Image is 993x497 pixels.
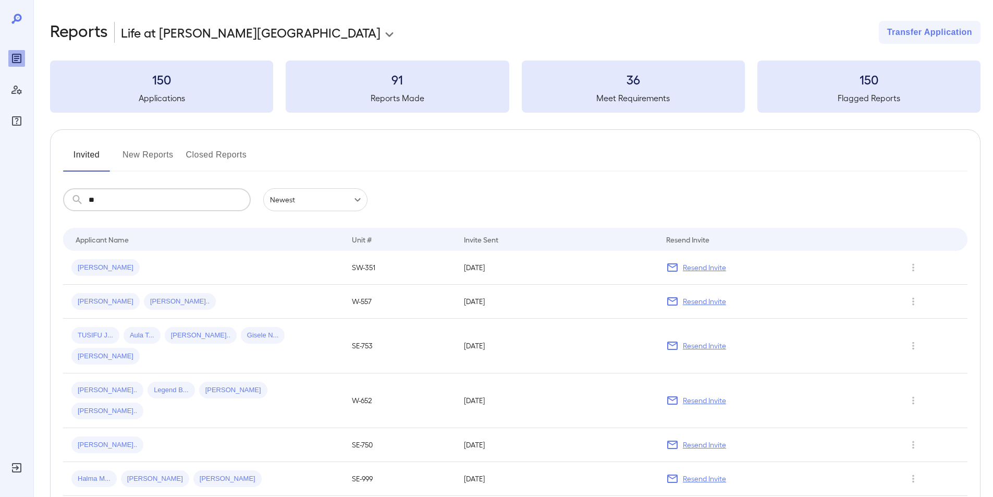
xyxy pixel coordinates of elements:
[165,331,237,341] span: [PERSON_NAME]..
[683,296,726,307] p: Resend Invite
[286,92,509,104] h5: Reports Made
[71,331,119,341] span: TUSIFU J...
[193,474,262,484] span: [PERSON_NAME]
[148,385,195,395] span: Legend B...
[683,395,726,406] p: Resend Invite
[71,263,140,273] span: [PERSON_NAME]
[71,351,140,361] span: [PERSON_NAME]
[666,233,709,246] div: Resend Invite
[263,188,367,211] div: Newest
[757,92,980,104] h5: Flagged Reports
[456,373,657,428] td: [DATE]
[456,319,657,373] td: [DATE]
[683,341,726,351] p: Resend Invite
[8,459,25,476] div: Log Out
[344,428,456,462] td: SE-750
[121,474,189,484] span: [PERSON_NAME]
[352,233,372,246] div: Unit #
[186,147,247,172] button: Closed Reports
[344,319,456,373] td: SE-753
[199,385,267,395] span: [PERSON_NAME]
[879,21,980,44] button: Transfer Application
[8,50,25,67] div: Reports
[905,392,922,409] button: Row Actions
[905,337,922,354] button: Row Actions
[683,440,726,450] p: Resend Invite
[456,251,657,285] td: [DATE]
[456,462,657,496] td: [DATE]
[63,147,110,172] button: Invited
[757,71,980,88] h3: 150
[71,474,117,484] span: Halma M...
[76,233,129,246] div: Applicant Name
[121,24,381,41] p: Life at [PERSON_NAME][GEOGRAPHIC_DATA]
[456,285,657,319] td: [DATE]
[344,285,456,319] td: W-557
[50,92,273,104] h5: Applications
[344,373,456,428] td: W-652
[344,251,456,285] td: SW-351
[464,233,498,246] div: Invite Sent
[144,297,216,307] span: [PERSON_NAME]..
[71,440,143,450] span: [PERSON_NAME]..
[124,331,161,341] span: Aula T...
[905,259,922,276] button: Row Actions
[456,428,657,462] td: [DATE]
[905,470,922,487] button: Row Actions
[8,81,25,98] div: Manage Users
[50,21,108,44] h2: Reports
[683,262,726,273] p: Resend Invite
[71,297,140,307] span: [PERSON_NAME]
[522,71,745,88] h3: 36
[905,293,922,310] button: Row Actions
[286,71,509,88] h3: 91
[522,92,745,104] h5: Meet Requirements
[905,437,922,453] button: Row Actions
[122,147,174,172] button: New Reports
[71,406,143,416] span: [PERSON_NAME]..
[50,60,980,113] summary: 150Applications91Reports Made36Meet Requirements150Flagged Reports
[71,385,143,395] span: [PERSON_NAME]..
[683,474,726,484] p: Resend Invite
[50,71,273,88] h3: 150
[8,113,25,129] div: FAQ
[241,331,285,341] span: Gisele N...
[344,462,456,496] td: SE-999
